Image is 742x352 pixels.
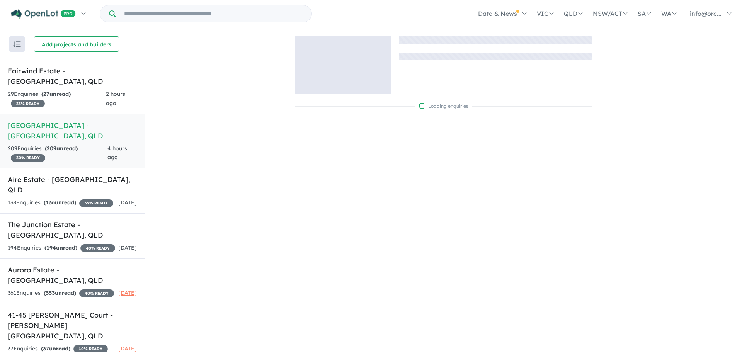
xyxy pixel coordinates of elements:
h5: Fairwind Estate - [GEOGRAPHIC_DATA] , QLD [8,66,137,87]
span: 30 % READY [11,154,45,162]
div: 194 Enquir ies [8,243,115,253]
span: 40 % READY [80,244,115,252]
span: 136 [46,199,55,206]
img: sort.svg [13,41,21,47]
div: Loading enquiries [419,102,468,110]
div: 29 Enquir ies [8,90,106,108]
span: [DATE] [118,289,137,296]
span: 40 % READY [79,289,114,297]
strong: ( unread) [44,289,76,296]
span: 194 [46,244,56,251]
span: 2 hours ago [106,90,125,107]
span: 353 [46,289,55,296]
div: 138 Enquir ies [8,198,113,207]
input: Try estate name, suburb, builder or developer [117,5,310,22]
span: [DATE] [118,199,137,206]
div: 361 Enquir ies [8,289,114,298]
h5: 41-45 [PERSON_NAME] Court - [PERSON_NAME][GEOGRAPHIC_DATA] , QLD [8,310,137,341]
strong: ( unread) [44,244,77,251]
img: Openlot PRO Logo White [11,9,76,19]
span: [DATE] [118,244,137,251]
strong: ( unread) [45,145,78,152]
span: 27 [43,90,49,97]
strong: ( unread) [41,90,71,97]
span: 37 [43,345,49,352]
button: Add projects and builders [34,36,119,52]
h5: The Junction Estate - [GEOGRAPHIC_DATA] , QLD [8,219,137,240]
span: 35 % READY [11,100,45,107]
span: 209 [47,145,56,152]
div: 209 Enquir ies [8,144,107,163]
h5: [GEOGRAPHIC_DATA] - [GEOGRAPHIC_DATA] , QLD [8,120,137,141]
strong: ( unread) [41,345,70,352]
span: 35 % READY [79,199,113,207]
h5: Aire Estate - [GEOGRAPHIC_DATA] , QLD [8,174,137,195]
span: [DATE] [118,345,137,352]
h5: Aurora Estate - [GEOGRAPHIC_DATA] , QLD [8,265,137,286]
span: info@orc... [690,10,722,17]
span: 4 hours ago [107,145,127,161]
strong: ( unread) [44,199,76,206]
